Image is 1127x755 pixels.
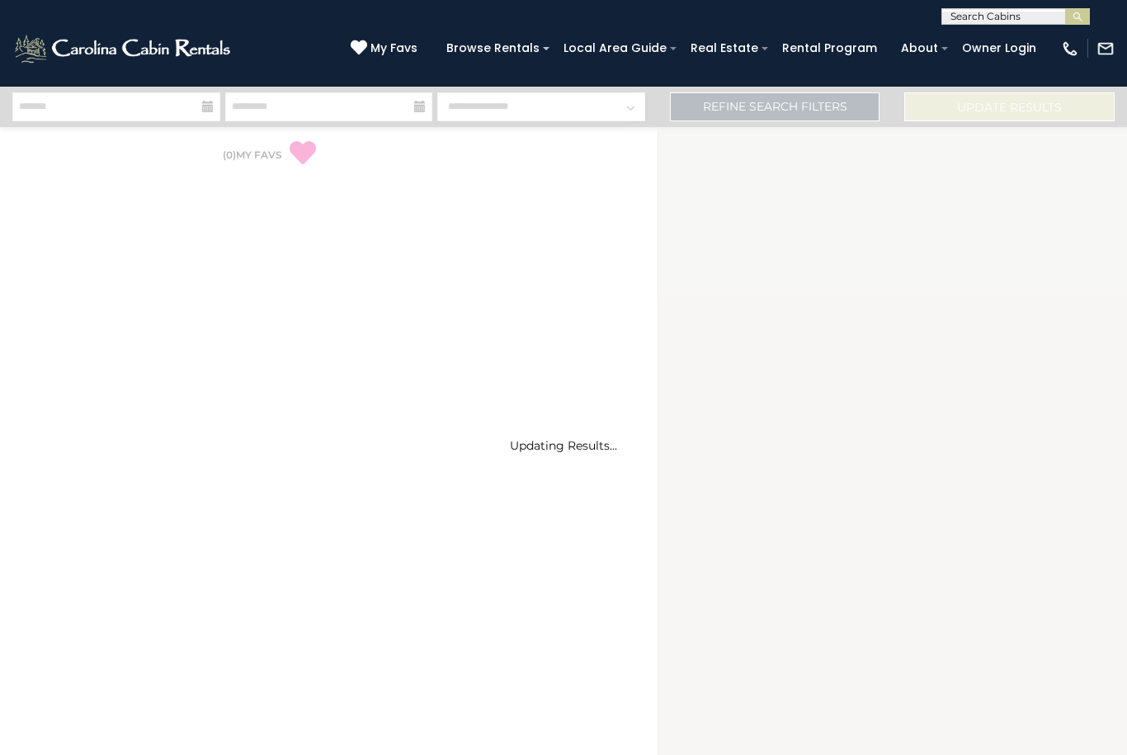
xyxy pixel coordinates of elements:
[893,35,946,61] a: About
[370,40,417,57] span: My Favs
[351,40,422,58] a: My Favs
[438,35,548,61] a: Browse Rentals
[1061,40,1079,58] img: phone-regular-white.png
[954,35,1044,61] a: Owner Login
[774,35,885,61] a: Rental Program
[1096,40,1115,58] img: mail-regular-white.png
[682,35,766,61] a: Real Estate
[12,32,235,65] img: White-1-2.png
[555,35,675,61] a: Local Area Guide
